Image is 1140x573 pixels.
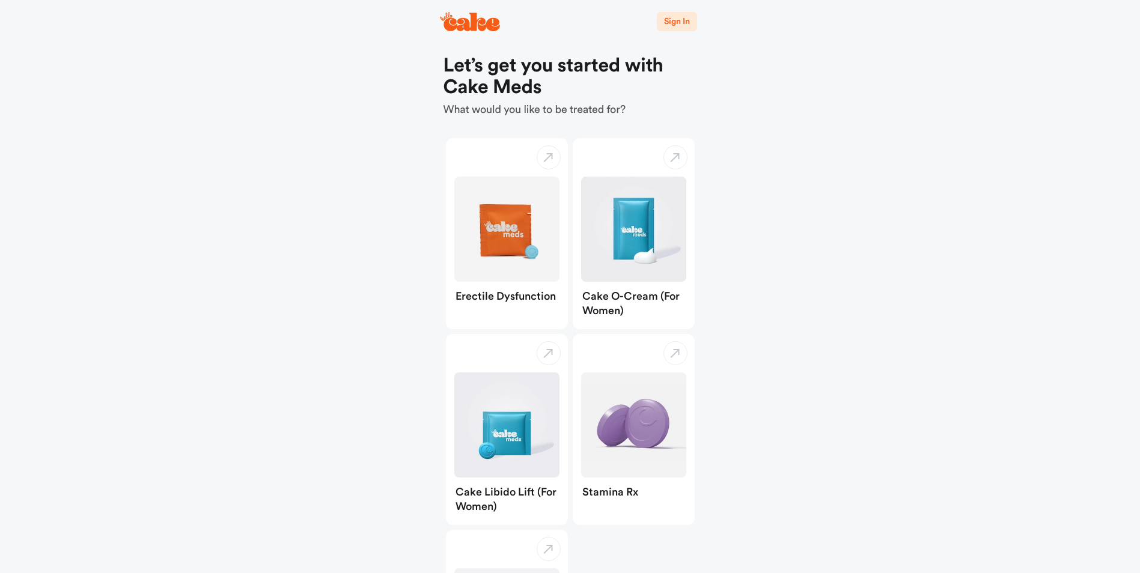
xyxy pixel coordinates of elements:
[573,477,695,511] div: Stamina Rx
[446,138,568,329] button: Erectile DysfunctionErectile Dysfunction
[657,12,696,31] button: Sign In
[573,138,695,329] button: Cake O-Cream (for Women)Cake O-Cream (for Women)
[444,55,697,118] div: What would you like to be treated for?
[444,55,697,99] h1: Let’s get you started with Cake Meds
[573,334,695,525] button: Stamina RxStamina Rx
[581,372,686,477] img: Stamina Rx
[454,177,559,282] img: Erectile Dysfunction
[454,372,559,477] img: Cake Libido Lift (for Women)
[446,477,568,525] div: Cake Libido Lift (for Women)
[446,282,568,315] div: Erectile Dysfunction
[664,17,689,26] span: Sign In
[573,282,695,329] div: Cake O-Cream (for Women)
[581,177,686,282] img: Cake O-Cream (for Women)
[446,334,568,525] button: Cake Libido Lift (for Women)Cake Libido Lift (for Women)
